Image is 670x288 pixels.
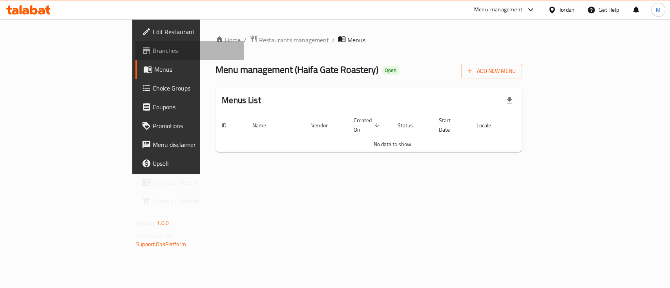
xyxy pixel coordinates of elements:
a: Menus [135,60,244,79]
span: Menus [154,65,238,74]
a: Edit Restaurant [135,22,244,41]
a: Upsell [135,154,244,173]
span: Version: [136,218,155,228]
span: M [656,5,661,14]
span: Start Date [439,116,461,134]
span: Coverage Report [153,178,238,187]
a: Coupons [135,98,244,116]
span: Get support on: [136,231,172,241]
span: Grocery Checklist [153,196,238,206]
span: No data to show [374,139,411,149]
div: Export file [500,91,519,110]
button: Add New Menu [461,64,522,78]
span: Coupons [153,102,238,112]
span: Restaurants management [259,35,329,45]
a: Restaurants management [250,35,329,45]
h2: Menus List [222,94,261,106]
span: Vendor [311,121,338,130]
span: Add New Menu [467,66,516,76]
span: Open [382,67,400,74]
a: Support.OpsPlatform [136,239,186,249]
table: enhanced table [215,113,570,152]
span: Name [252,121,276,130]
a: Choice Groups [135,79,244,98]
nav: breadcrumb [215,35,522,45]
a: Grocery Checklist [135,192,244,210]
span: Upsell [153,159,238,168]
div: Menu-management [474,5,522,14]
div: Jordan [559,5,575,14]
span: Created On [354,116,382,134]
li: / [332,35,335,45]
span: Edit Restaurant [153,27,238,36]
span: Menu disclaimer [153,140,238,149]
div: Open [382,66,400,75]
a: Coverage Report [135,173,244,192]
li: / [244,35,246,45]
span: Branches [153,46,238,55]
span: Menus [347,35,365,45]
span: ID [222,121,237,130]
span: Promotions [153,121,238,130]
a: Menu disclaimer [135,135,244,154]
span: Choice Groups [153,83,238,93]
a: Promotions [135,116,244,135]
span: Menu management ( Haifa Gate Roastery ) [215,61,378,78]
span: Status [398,121,423,130]
span: Locale [476,121,501,130]
th: Actions [511,113,570,137]
a: Branches [135,41,244,60]
span: 1.0.0 [157,218,169,228]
